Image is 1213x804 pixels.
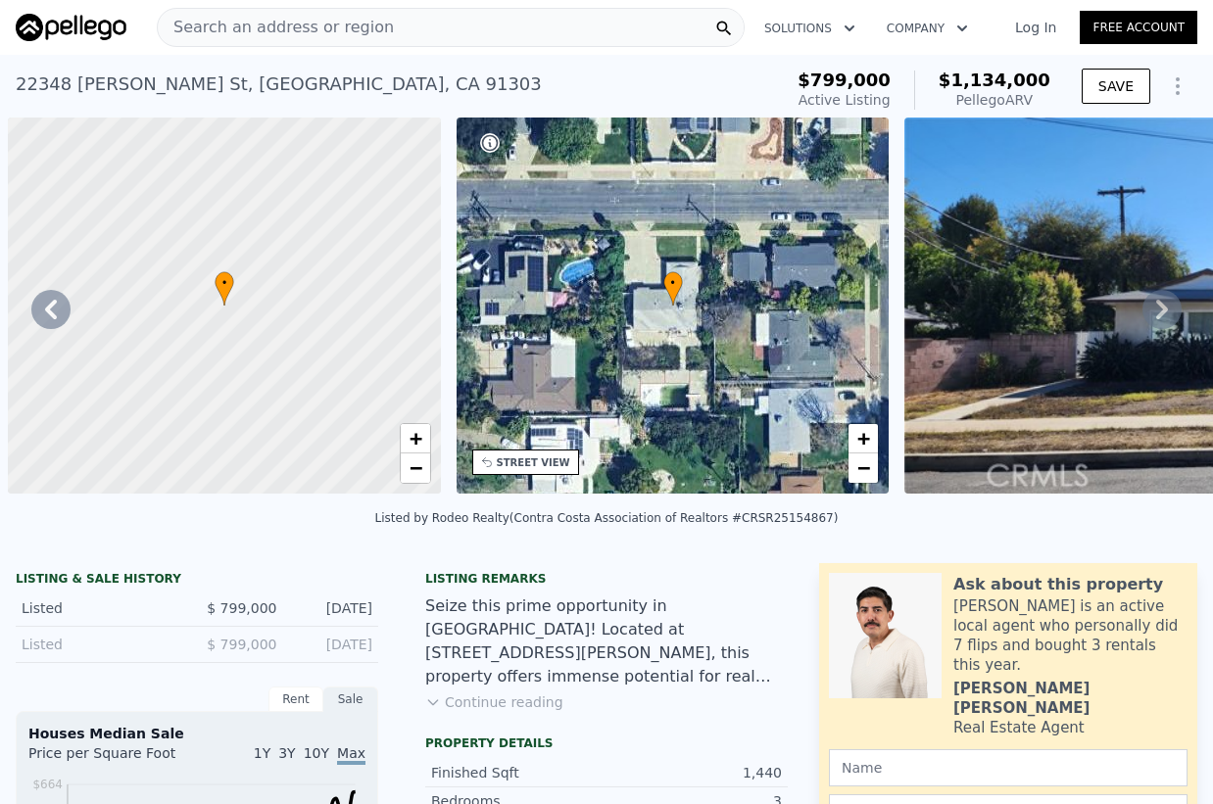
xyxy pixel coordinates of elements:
[401,424,430,453] a: Zoom in
[337,745,365,765] span: Max
[871,11,984,46] button: Company
[16,571,378,591] div: LISTING & SALE HISTORY
[953,573,1163,596] div: Ask about this property
[375,511,839,525] div: Listed by Rodeo Realty (Contra Costa Association of Realtors #CRSR25154867)
[849,453,878,483] a: Zoom out
[215,271,234,306] div: •
[254,745,270,761] span: 1Y
[425,692,563,712] button: Continue reading
[953,596,1188,675] div: [PERSON_NAME] is an active local agent who personally did 7 flips and bought 3 rentals this year.
[1082,69,1150,104] button: SAVE
[293,598,373,618] div: [DATE]
[409,455,421,480] span: −
[16,71,542,98] div: 22348 [PERSON_NAME] St , [GEOGRAPHIC_DATA] , CA 91303
[28,743,197,775] div: Price per Square Foot
[268,686,323,712] div: Rent
[798,70,891,90] span: $799,000
[939,70,1050,90] span: $1,134,000
[606,763,782,782] div: 1,440
[425,571,788,587] div: Listing remarks
[992,18,1080,37] a: Log In
[32,778,63,791] tspan: $664
[323,686,378,712] div: Sale
[497,455,570,470] div: STREET VIEW
[953,679,1188,718] div: [PERSON_NAME] [PERSON_NAME]
[857,426,870,450] span: +
[425,735,788,751] div: Property details
[293,635,373,654] div: [DATE]
[28,724,365,743] div: Houses Median Sale
[749,11,871,46] button: Solutions
[829,749,1188,786] input: Name
[939,90,1050,110] div: Pellego ARV
[215,274,234,292] span: •
[22,598,181,618] div: Listed
[304,745,329,761] span: 10Y
[1080,11,1197,44] a: Free Account
[207,600,276,616] span: $ 799,000
[799,92,891,108] span: Active Listing
[425,594,788,688] div: Seize this prime opportunity in [GEOGRAPHIC_DATA]! Located at [STREET_ADDRESS][PERSON_NAME], this...
[22,635,181,654] div: Listed
[207,637,276,652] span: $ 799,000
[401,453,430,483] a: Zoom out
[663,274,683,292] span: •
[1158,67,1197,106] button: Show Options
[663,271,683,306] div: •
[409,426,421,450] span: +
[857,455,870,480] span: −
[431,763,606,782] div: Finished Sqft
[953,718,1085,737] div: Real Estate Agent
[158,16,394,39] span: Search an address or region
[849,424,878,453] a: Zoom in
[278,745,295,761] span: 3Y
[16,14,126,41] img: Pellego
